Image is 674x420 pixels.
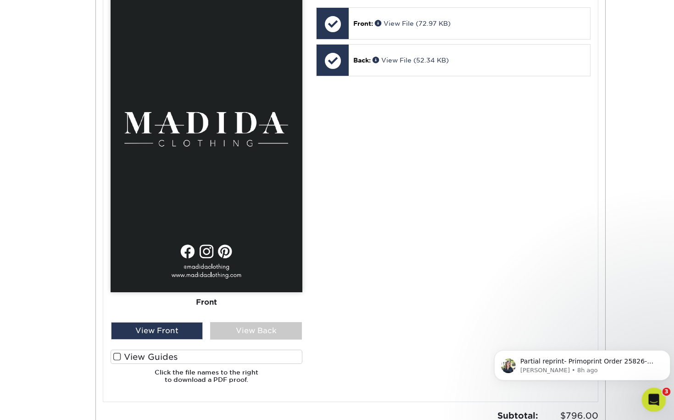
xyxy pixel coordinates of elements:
[210,322,302,340] div: View Back
[490,331,674,395] iframe: Intercom notifications message
[373,57,449,64] a: View File (52.34 KB)
[353,20,373,27] span: Front:
[111,322,203,340] div: View Front
[663,388,671,396] span: 3
[642,388,666,412] iframe: Intercom live chat
[353,57,371,64] span: Back:
[111,369,302,391] h6: Click the file names to the right to download a PDF proof.
[111,293,302,313] div: Front
[375,20,451,27] a: View File (72.97 KB)
[111,350,302,364] label: View Guides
